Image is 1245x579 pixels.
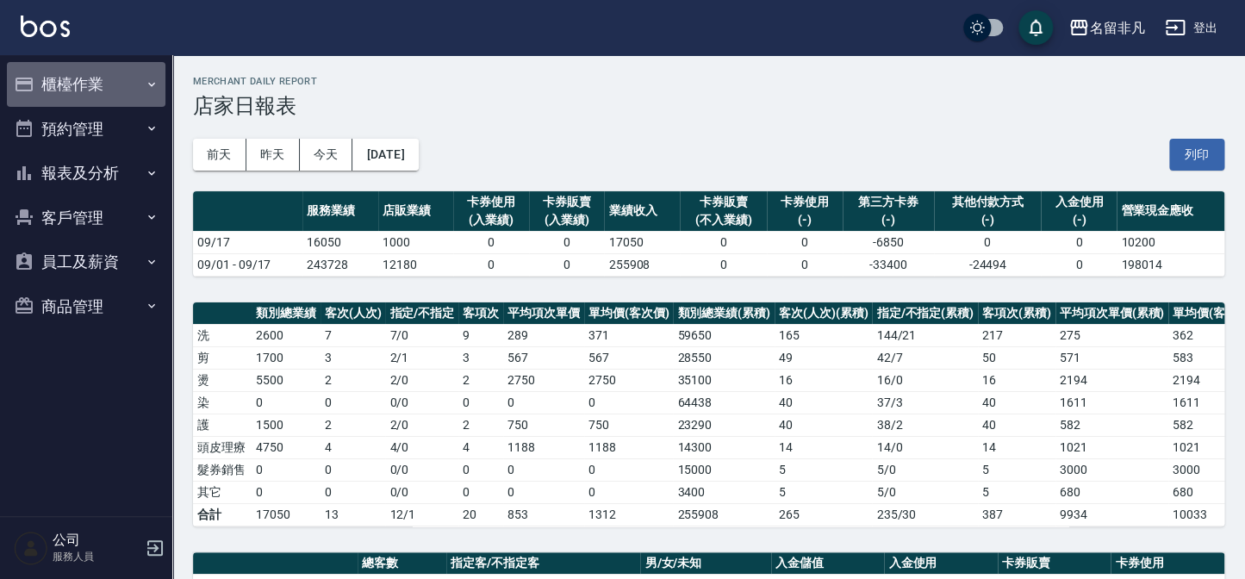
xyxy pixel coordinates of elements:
[1089,17,1144,39] div: 名留非凡
[872,414,978,436] td: 38 / 2
[503,346,584,369] td: 567
[843,231,934,253] td: -6850
[978,324,1055,346] td: 217
[872,369,978,391] td: 16 / 0
[246,139,300,171] button: 昨天
[775,324,873,346] td: 165
[252,481,321,503] td: 0
[458,391,503,414] td: 0
[358,552,447,575] th: 總客數
[978,302,1055,325] th: 客項次(累積)
[673,324,775,346] td: 59650
[684,193,763,211] div: 卡券販賣
[680,253,767,276] td: 0
[1111,552,1224,575] th: 卡券使用
[775,302,873,325] th: 客次(人次)(累積)
[673,369,775,391] td: 35100
[673,302,775,325] th: 類別總業績(累積)
[775,414,873,436] td: 40
[775,369,873,391] td: 16
[872,324,978,346] td: 144 / 21
[775,436,873,458] td: 14
[767,253,843,276] td: 0
[775,391,873,414] td: 40
[673,346,775,369] td: 28550
[771,211,838,229] div: (-)
[321,324,386,346] td: 7
[458,481,503,503] td: 0
[193,436,252,458] td: 頭皮理療
[453,253,529,276] td: 0
[252,324,321,346] td: 2600
[7,62,165,107] button: 櫃檯作業
[767,231,843,253] td: 0
[252,436,321,458] td: 4750
[673,391,775,414] td: 64438
[385,391,458,414] td: 0 / 0
[193,414,252,436] td: 護
[771,552,885,575] th: 入金儲值
[884,552,998,575] th: 入金使用
[584,481,674,503] td: 0
[252,369,321,391] td: 5500
[252,458,321,481] td: 0
[872,391,978,414] td: 37 / 3
[872,436,978,458] td: 14 / 0
[1055,414,1169,436] td: 582
[300,139,353,171] button: 今天
[453,231,529,253] td: 0
[321,503,386,526] td: 13
[378,191,454,232] th: 店販業績
[775,481,873,503] td: 5
[193,481,252,503] td: 其它
[385,436,458,458] td: 4 / 0
[584,436,674,458] td: 1188
[193,458,252,481] td: 髮券銷售
[385,346,458,369] td: 2 / 1
[847,211,930,229] div: (-)
[872,346,978,369] td: 42 / 7
[503,481,584,503] td: 0
[1055,458,1169,481] td: 3000
[584,302,674,325] th: 單均價(客次價)
[934,231,1042,253] td: 0
[680,231,767,253] td: 0
[1117,231,1224,253] td: 10200
[775,503,873,526] td: 265
[503,391,584,414] td: 0
[385,324,458,346] td: 7 / 0
[193,191,1224,277] table: a dense table
[872,481,978,503] td: 5 / 0
[673,458,775,481] td: 15000
[584,346,674,369] td: 567
[503,302,584,325] th: 平均項次單價
[934,253,1042,276] td: -24494
[321,302,386,325] th: 客次(人次)
[1055,324,1169,346] td: 275
[1055,481,1169,503] td: 680
[978,414,1055,436] td: 40
[998,552,1111,575] th: 卡券販賣
[1041,231,1117,253] td: 0
[193,346,252,369] td: 剪
[385,481,458,503] td: 0 / 0
[193,369,252,391] td: 燙
[252,391,321,414] td: 0
[673,436,775,458] td: 14300
[193,253,302,276] td: 09/01 - 09/17
[458,503,503,526] td: 20
[193,391,252,414] td: 染
[938,211,1037,229] div: (-)
[673,414,775,436] td: 23290
[533,211,601,229] div: (入業績)
[352,139,418,171] button: [DATE]
[503,503,584,526] td: 853
[584,503,674,526] td: 1312
[775,346,873,369] td: 49
[584,324,674,346] td: 371
[503,436,584,458] td: 1188
[775,458,873,481] td: 5
[1117,253,1224,276] td: 198014
[673,481,775,503] td: 3400
[1018,10,1053,45] button: save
